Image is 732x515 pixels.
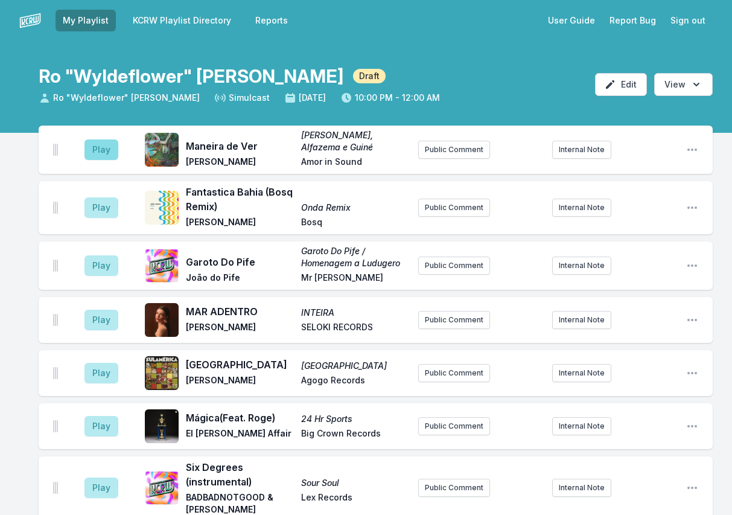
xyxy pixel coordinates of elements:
span: [DATE] [284,92,326,104]
a: Report Bug [602,10,663,31]
img: Drag Handle [53,482,58,494]
button: Open options [654,73,713,96]
span: Garoto Do Pife [186,255,294,269]
span: Fantastica Bahia (Bosq Remix) [186,185,294,214]
button: Public Comment [418,417,490,435]
span: [PERSON_NAME] [186,156,294,170]
span: [PERSON_NAME] [186,321,294,336]
button: Open playlist item options [686,367,698,379]
button: Sign out [663,10,713,31]
button: Internal Note [552,141,611,159]
span: 24 Hr Sports [301,413,409,425]
img: Arruda, Alfazema e Guiné [145,133,179,167]
span: Mr [PERSON_NAME] [301,272,409,286]
button: Open playlist item options [686,144,698,156]
img: Drag Handle [53,144,58,156]
button: Play [84,478,118,498]
span: Garoto Do Pife / Homenagem a Ludugero [301,245,409,269]
img: Drag Handle [53,202,58,214]
button: Play [84,255,118,276]
button: Internal Note [552,311,611,329]
img: 24 Hr Sports [145,409,179,443]
span: El [PERSON_NAME] Affair [186,427,294,442]
a: Reports [248,10,295,31]
span: [GEOGRAPHIC_DATA] [186,357,294,372]
span: Mágica (Feat. Roge) [186,411,294,425]
span: Big Crown Records [301,427,409,442]
button: Open playlist item options [686,202,698,214]
a: User Guide [541,10,602,31]
span: Bosq [301,216,409,231]
a: My Playlist [56,10,116,31]
img: INTEIRA [145,303,179,337]
button: Internal Note [552,417,611,435]
span: Ro "Wyldeflower" [PERSON_NAME] [39,92,200,104]
button: Internal Note [552,479,611,497]
button: Edit [595,73,647,96]
span: SELOKI RECORDS [301,321,409,336]
button: Open playlist item options [686,482,698,494]
span: Onda Remix [301,202,409,214]
button: Open playlist item options [686,314,698,326]
span: [PERSON_NAME], Alfazema e Guiné [301,129,409,153]
img: Sulamérica [145,356,179,390]
button: Play [84,310,118,330]
img: Onda Remix [145,191,179,225]
button: Open playlist item options [686,420,698,432]
button: Play [84,197,118,218]
button: Public Comment [418,257,490,275]
button: Public Comment [418,364,490,382]
img: Drag Handle [53,314,58,326]
button: Internal Note [552,199,611,217]
span: [PERSON_NAME] [186,216,294,231]
h1: Ro "Wyldeflower" [PERSON_NAME] [39,65,343,87]
button: Play [84,139,118,160]
span: Amor in Sound [301,156,409,170]
span: Simulcast [214,92,270,104]
span: INTEIRA [301,307,409,319]
img: logo-white-87cec1fa9cbef997252546196dc51331.png [19,10,41,31]
span: [GEOGRAPHIC_DATA] [301,360,409,372]
button: Public Comment [418,141,490,159]
span: Agogo Records [301,374,409,389]
span: Draft [353,69,386,83]
button: Internal Note [552,364,611,382]
span: Six Degrees (instrumental) [186,460,294,489]
button: Public Comment [418,479,490,497]
span: [PERSON_NAME] [186,374,294,389]
button: Public Comment [418,199,490,217]
span: 10:00 PM - 12:00 AM [340,92,440,104]
span: João do Pife [186,272,294,286]
img: Drag Handle [53,420,58,432]
button: Play [84,363,118,383]
button: Play [84,416,118,437]
span: Sour Soul [301,477,409,489]
img: Sour Soul [145,471,179,505]
button: Open playlist item options [686,260,698,272]
span: MAR ADENTRO [186,304,294,319]
a: KCRW Playlist Directory [126,10,238,31]
img: Drag Handle [53,367,58,379]
span: Maneira de Ver [186,139,294,153]
button: Internal Note [552,257,611,275]
img: Drag Handle [53,260,58,272]
button: Public Comment [418,311,490,329]
img: Garoto Do Pife / Homenagem a Ludugero [145,249,179,283]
